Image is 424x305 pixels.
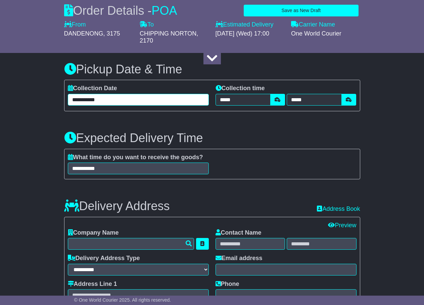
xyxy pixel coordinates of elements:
label: What time do you want to receive the goods? [68,154,203,161]
span: POA [152,4,177,17]
span: , 3175 [103,30,120,37]
span: © One World Courier 2025. All rights reserved. [74,297,171,303]
div: One World Courier [291,30,360,38]
label: From [64,21,86,28]
h3: Expected Delivery Time [64,131,360,145]
label: To [140,21,154,28]
label: Address Line 1 [68,281,117,288]
label: Collection time [216,85,265,92]
h3: Delivery Address [64,199,170,213]
span: , 2170 [140,30,198,44]
a: Preview [328,222,356,229]
label: Carrier Name [291,21,335,28]
span: CHIPPING NORTON [140,30,196,37]
div: [DATE] (Wed) 17:00 [216,30,285,38]
label: Company Name [68,229,119,237]
label: Phone [216,281,239,288]
label: Delivery Address Type [68,255,140,262]
div: Order Details - [64,3,177,18]
a: Address Book [317,205,360,212]
label: Collection Date [68,85,117,92]
span: DANDENONG [64,30,103,37]
label: Contact Name [216,229,262,237]
h3: Pickup Date & Time [64,63,360,76]
button: Save as New Draft [244,5,358,16]
label: Email address [216,255,263,262]
label: Estimated Delivery [216,21,285,28]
